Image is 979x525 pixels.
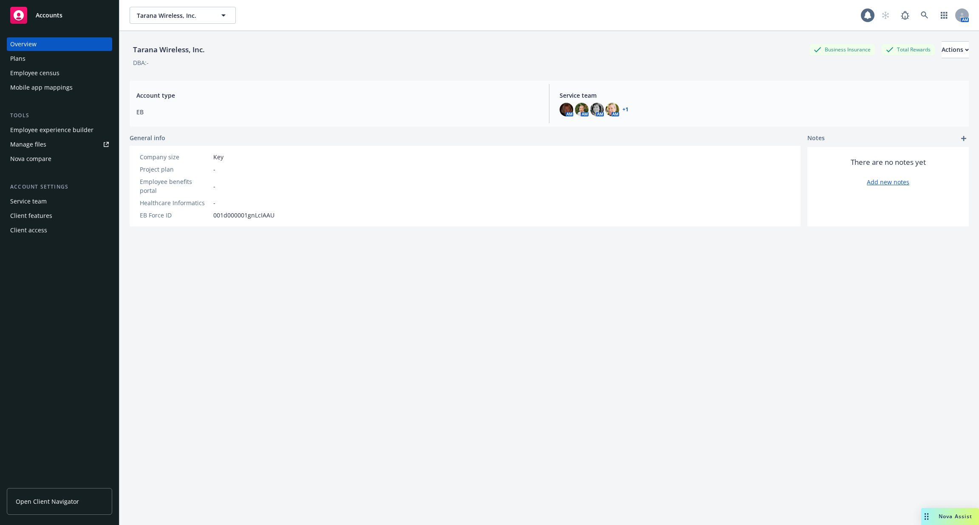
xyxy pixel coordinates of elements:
[130,133,165,142] span: General info
[921,508,979,525] button: Nova Assist
[213,165,215,174] span: -
[136,91,539,100] span: Account type
[16,497,79,506] span: Open Client Navigator
[7,81,112,94] a: Mobile app mappings
[897,7,914,24] a: Report a Bug
[213,182,215,191] span: -
[7,195,112,208] a: Service team
[877,7,894,24] a: Start snowing
[133,58,149,67] div: DBA: -
[7,37,112,51] a: Overview
[807,133,825,144] span: Notes
[590,103,604,116] img: photo
[10,123,93,137] div: Employee experience builder
[213,152,224,161] span: Key
[140,198,210,207] div: Healthcare Informatics
[921,508,932,525] div: Drag to move
[622,107,628,112] a: +1
[7,138,112,151] a: Manage files
[575,103,589,116] img: photo
[809,44,875,55] div: Business Insurance
[10,37,37,51] div: Overview
[10,138,46,151] div: Manage files
[959,133,969,144] a: add
[137,11,210,20] span: Tarana Wireless, Inc.
[10,195,47,208] div: Service team
[7,152,112,166] a: Nova compare
[213,211,274,220] span: 001d000001gnLcIAAU
[7,111,112,120] div: Tools
[136,107,539,116] span: EB
[7,66,112,80] a: Employee census
[140,152,210,161] div: Company size
[7,183,112,191] div: Account settings
[851,157,926,167] span: There are no notes yet
[560,91,962,100] span: Service team
[7,3,112,27] a: Accounts
[942,42,969,58] div: Actions
[10,223,47,237] div: Client access
[916,7,933,24] a: Search
[10,81,73,94] div: Mobile app mappings
[606,103,619,116] img: photo
[130,7,236,24] button: Tarana Wireless, Inc.
[10,209,52,223] div: Client features
[10,152,51,166] div: Nova compare
[130,44,208,55] div: Tarana Wireless, Inc.
[10,66,59,80] div: Employee census
[140,177,210,195] div: Employee benefits portal
[942,41,969,58] button: Actions
[882,44,935,55] div: Total Rewards
[939,513,972,520] span: Nova Assist
[10,52,25,65] div: Plans
[7,223,112,237] a: Client access
[560,103,573,116] img: photo
[213,198,215,207] span: -
[867,178,909,186] a: Add new notes
[140,211,210,220] div: EB Force ID
[140,165,210,174] div: Project plan
[7,52,112,65] a: Plans
[7,209,112,223] a: Client features
[36,12,62,19] span: Accounts
[7,123,112,137] a: Employee experience builder
[936,7,953,24] a: Switch app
